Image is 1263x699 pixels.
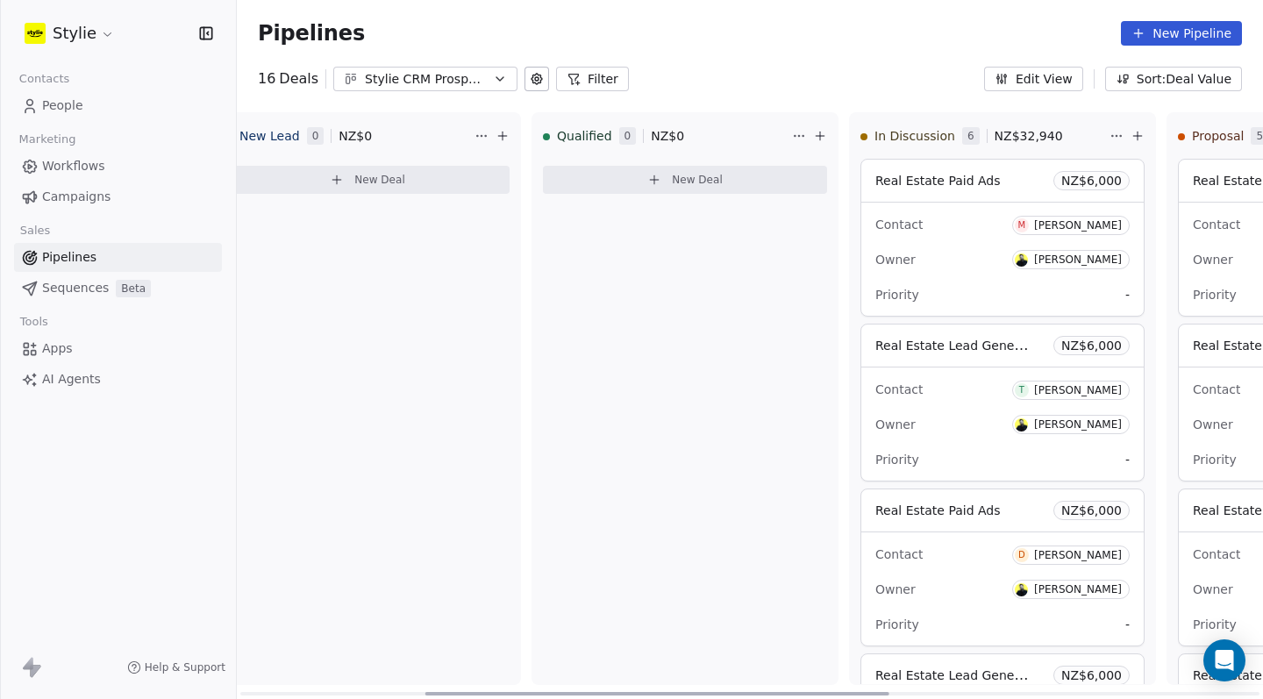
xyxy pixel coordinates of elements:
span: Priority [1193,617,1237,631]
span: Owner [1193,417,1233,432]
a: Apps [14,334,222,363]
span: Contacts [11,66,77,92]
div: 16 [258,68,318,89]
button: New Deal [225,166,510,194]
div: [PERSON_NAME] [1034,583,1122,596]
div: Qualified0NZ$0 [543,113,788,159]
span: Qualified [557,127,612,145]
span: Workflows [42,157,105,175]
span: 6 [962,127,980,145]
span: Help & Support [145,660,225,674]
a: Help & Support [127,660,225,674]
span: Beta [116,280,151,297]
span: Stylie [53,22,96,45]
span: New Deal [354,173,405,187]
span: Owner [875,582,916,596]
div: [PERSON_NAME] [1034,219,1122,232]
div: Stylie CRM Prospecting [365,70,486,89]
img: G [1015,583,1028,596]
img: G [1015,253,1028,267]
div: [PERSON_NAME] [1034,418,1122,431]
span: Priority [875,288,919,302]
a: SequencesBeta [14,274,222,303]
div: M [1018,218,1026,232]
span: People [42,96,83,115]
div: [PERSON_NAME] [1034,253,1122,266]
div: Real Estate Paid AdsNZ$6,000ContactD[PERSON_NAME]OwnerG[PERSON_NAME]Priority- [860,489,1145,646]
span: Priority [1193,288,1237,302]
span: Tools [12,309,55,335]
span: Contact [1193,382,1240,396]
button: Filter [556,67,629,91]
span: 0 [307,127,325,145]
span: Contact [875,547,923,561]
span: Real Estate Lead Generation [875,667,1051,683]
span: NZ$ 6,000 [1061,337,1122,354]
span: Contact [1193,547,1240,561]
span: - [1125,451,1130,468]
span: New Deal [672,173,723,187]
a: People [14,91,222,120]
span: - [1125,616,1130,633]
a: Pipelines [14,243,222,272]
a: Campaigns [14,182,222,211]
span: Owner [875,253,916,267]
div: Open Intercom Messenger [1203,639,1245,681]
button: New Pipeline [1121,21,1242,46]
img: G [1015,418,1028,432]
div: Real Estate Lead GenerationNZ$6,000ContactT[PERSON_NAME]OwnerG[PERSON_NAME]Priority- [860,324,1145,481]
span: Contact [875,382,923,396]
span: - [1125,286,1130,303]
a: Workflows [14,152,222,181]
div: D [1018,548,1025,562]
img: stylie-square-yellow.svg [25,23,46,44]
span: Real Estate Lead Generation [875,337,1051,353]
span: AI Agents [42,370,101,389]
span: Priority [875,453,919,467]
button: Edit View [984,67,1083,91]
div: Real Estate Paid AdsNZ$6,000ContactM[PERSON_NAME]OwnerG[PERSON_NAME]Priority- [860,159,1145,317]
span: Marketing [11,126,83,153]
button: Stylie [21,18,118,48]
span: New Lead [239,127,300,145]
span: Pipelines [258,21,365,46]
span: Real Estate Paid Ads [875,503,1001,517]
span: NZ$ 6,000 [1061,667,1122,684]
span: In Discussion [874,127,955,145]
span: Apps [42,339,73,358]
span: NZ$ 6,000 [1061,172,1122,189]
span: Sales [12,218,58,244]
span: Proposal [1192,127,1244,145]
span: NZ$ 0 [339,127,372,145]
button: New Deal [543,166,827,194]
span: Priority [875,617,919,631]
div: T [1019,383,1024,397]
span: Real Estate Paid Ads [875,174,1001,188]
span: Owner [1193,253,1233,267]
div: In Discussion6NZ$32,940 [860,113,1106,159]
span: Sequences [42,279,109,297]
span: Owner [875,417,916,432]
span: NZ$ 32,940 [995,127,1063,145]
span: Contact [1193,218,1240,232]
span: 0 [619,127,637,145]
span: Pipelines [42,248,96,267]
span: NZ$ 0 [651,127,684,145]
button: Sort: Deal Value [1105,67,1242,91]
div: New Lead0NZ$0 [225,113,471,159]
span: Owner [1193,582,1233,596]
span: Deals [279,68,318,89]
span: Campaigns [42,188,111,206]
div: [PERSON_NAME] [1034,549,1122,561]
div: [PERSON_NAME] [1034,384,1122,396]
a: AI Agents [14,365,222,394]
span: Contact [875,218,923,232]
span: Priority [1193,453,1237,467]
span: NZ$ 6,000 [1061,502,1122,519]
